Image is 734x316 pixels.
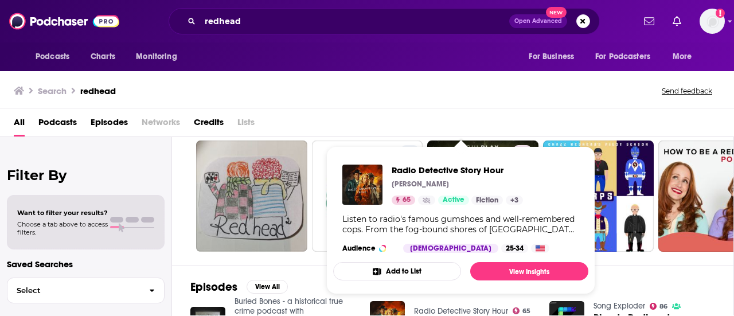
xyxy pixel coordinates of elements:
[83,46,122,68] a: Charts
[403,244,498,253] div: [DEMOGRAPHIC_DATA]
[190,280,288,294] a: EpisodesView All
[673,49,692,65] span: More
[470,262,588,280] a: View Insights
[700,9,725,34] button: Show profile menu
[91,49,115,65] span: Charts
[190,280,237,294] h2: Episodes
[17,220,108,236] span: Choose a tab above to access filters.
[7,259,165,270] p: Saved Searches
[392,196,415,205] a: 65
[17,209,108,217] span: Want to filter your results?
[169,8,600,34] div: Search podcasts, credits, & more...
[91,113,128,136] a: Episodes
[443,194,464,206] span: Active
[521,46,588,68] button: open menu
[546,7,567,18] span: New
[438,196,469,205] a: Active
[529,49,574,65] span: For Business
[513,307,531,314] a: 65
[128,46,192,68] button: open menu
[471,196,503,205] a: Fiction
[509,14,567,28] button: Open AdvancedNew
[665,46,706,68] button: open menu
[501,244,528,253] div: 25-34
[342,244,394,253] h3: Audience
[658,86,716,96] button: Send feedback
[237,113,255,136] span: Lists
[594,301,645,311] a: Song Exploder
[659,304,667,309] span: 86
[194,113,224,136] a: Credits
[414,306,508,316] a: Radio Detective Story Hour
[333,262,461,280] button: Add to List
[522,309,530,314] span: 65
[595,49,650,65] span: For Podcasters
[506,196,523,205] a: +3
[38,113,77,136] a: Podcasts
[514,18,562,24] span: Open Advanced
[136,49,177,65] span: Monitoring
[700,9,725,34] span: Logged in as mdekoning
[38,85,67,96] h3: Search
[668,11,686,31] a: Show notifications dropdown
[7,278,165,303] button: Select
[200,12,509,30] input: Search podcasts, credits, & more...
[7,287,140,294] span: Select
[392,165,523,175] a: Radio Detective Story Hour
[28,46,84,68] button: open menu
[342,214,579,235] div: Listen to radio's famous gumshoes and well-remembered cops. From the fog-bound shores of [GEOGRAP...
[247,280,288,294] button: View All
[80,85,116,96] h3: redhead
[700,9,725,34] img: User Profile
[9,10,119,32] img: Podchaser - Follow, Share and Rate Podcasts
[342,165,382,205] img: Radio Detective Story Hour
[403,194,411,206] span: 65
[639,11,659,31] a: Show notifications dropdown
[716,9,725,18] svg: Add a profile image
[36,49,69,65] span: Podcasts
[142,113,180,136] span: Networks
[7,167,165,184] h2: Filter By
[312,141,423,252] a: 31
[14,113,25,136] a: All
[588,46,667,68] button: open menu
[650,303,668,310] a: 86
[392,180,449,189] p: [PERSON_NAME]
